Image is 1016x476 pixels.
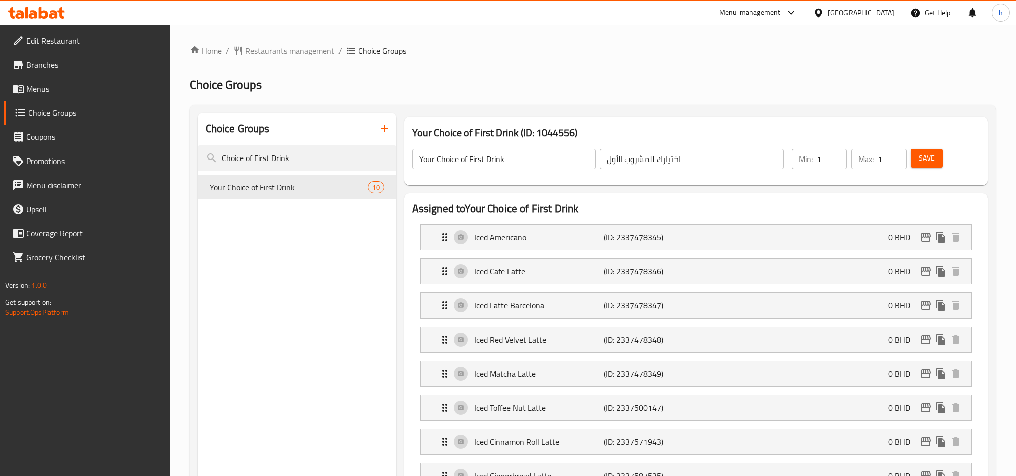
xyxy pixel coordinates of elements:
[31,279,47,292] span: 1.0.0
[799,153,813,165] p: Min:
[933,264,948,279] button: duplicate
[5,306,69,319] a: Support.OpsPlatform
[888,402,918,414] p: 0 BHD
[210,181,368,193] span: Your Choice of First Drink
[412,288,980,323] li: Expand
[5,279,30,292] span: Version:
[474,402,604,414] p: Iced Toffee Nut Latte
[190,45,222,57] a: Home
[719,7,781,19] div: Menu-management
[999,7,1003,18] span: h
[26,59,161,71] span: Branches
[604,231,690,243] p: (ID: 2337478345)
[911,149,943,168] button: Save
[206,121,270,136] h2: Choice Groups
[858,153,874,165] p: Max:
[918,298,933,313] button: edit
[233,45,334,57] a: Restaurants management
[604,265,690,277] p: (ID: 2337478346)
[918,332,933,347] button: edit
[933,332,948,347] button: duplicate
[368,183,383,192] span: 10
[604,402,690,414] p: (ID: 2337500147)
[4,197,170,221] a: Upsell
[933,400,948,415] button: duplicate
[338,45,342,57] li: /
[474,231,604,243] p: Iced Americano
[919,152,935,165] span: Save
[4,173,170,197] a: Menu disclaimer
[190,45,996,57] nav: breadcrumb
[26,203,161,215] span: Upsell
[412,125,980,141] h3: Your Choice of First Drink (ID: 1044556)
[888,231,918,243] p: 0 BHD
[26,227,161,239] span: Coverage Report
[421,429,971,454] div: Expand
[888,334,918,346] p: 0 BHD
[474,265,604,277] p: Iced Cafe Latte
[421,361,971,386] div: Expand
[26,155,161,167] span: Promotions
[412,391,980,425] li: Expand
[604,334,690,346] p: (ID: 2337478348)
[358,45,406,57] span: Choice Groups
[918,366,933,381] button: edit
[604,436,690,448] p: (ID: 2337571943)
[474,368,604,380] p: Iced Matcha Latte
[918,400,933,415] button: edit
[948,366,963,381] button: delete
[421,395,971,420] div: Expand
[412,201,980,216] h2: Assigned to Your Choice of First Drink
[412,425,980,459] li: Expand
[4,221,170,245] a: Coverage Report
[412,357,980,391] li: Expand
[26,83,161,95] span: Menus
[412,323,980,357] li: Expand
[26,131,161,143] span: Coupons
[198,145,396,171] input: search
[421,259,971,284] div: Expand
[4,149,170,173] a: Promotions
[948,434,963,449] button: delete
[828,7,894,18] div: [GEOGRAPHIC_DATA]
[4,245,170,269] a: Grocery Checklist
[226,45,229,57] li: /
[933,230,948,245] button: duplicate
[933,366,948,381] button: duplicate
[421,293,971,318] div: Expand
[948,298,963,313] button: delete
[948,400,963,415] button: delete
[918,264,933,279] button: edit
[421,225,971,250] div: Expand
[421,327,971,352] div: Expand
[245,45,334,57] span: Restaurants management
[412,220,980,254] li: Expand
[888,265,918,277] p: 0 BHD
[888,299,918,311] p: 0 BHD
[933,298,948,313] button: duplicate
[26,35,161,47] span: Edit Restaurant
[4,101,170,125] a: Choice Groups
[604,299,690,311] p: (ID: 2337478347)
[4,29,170,53] a: Edit Restaurant
[888,368,918,380] p: 0 BHD
[4,77,170,101] a: Menus
[198,175,396,199] div: Your Choice of First Drink10
[190,73,262,96] span: Choice Groups
[26,179,161,191] span: Menu disclaimer
[918,230,933,245] button: edit
[4,125,170,149] a: Coupons
[948,332,963,347] button: delete
[474,436,604,448] p: Iced Cinnamon Roll Latte
[918,434,933,449] button: edit
[474,334,604,346] p: Iced Red Velvet Latte
[412,254,980,288] li: Expand
[888,436,918,448] p: 0 BHD
[28,107,161,119] span: Choice Groups
[948,264,963,279] button: delete
[948,230,963,245] button: delete
[933,434,948,449] button: duplicate
[4,53,170,77] a: Branches
[474,299,604,311] p: Iced Latte Barcelona
[26,251,161,263] span: Grocery Checklist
